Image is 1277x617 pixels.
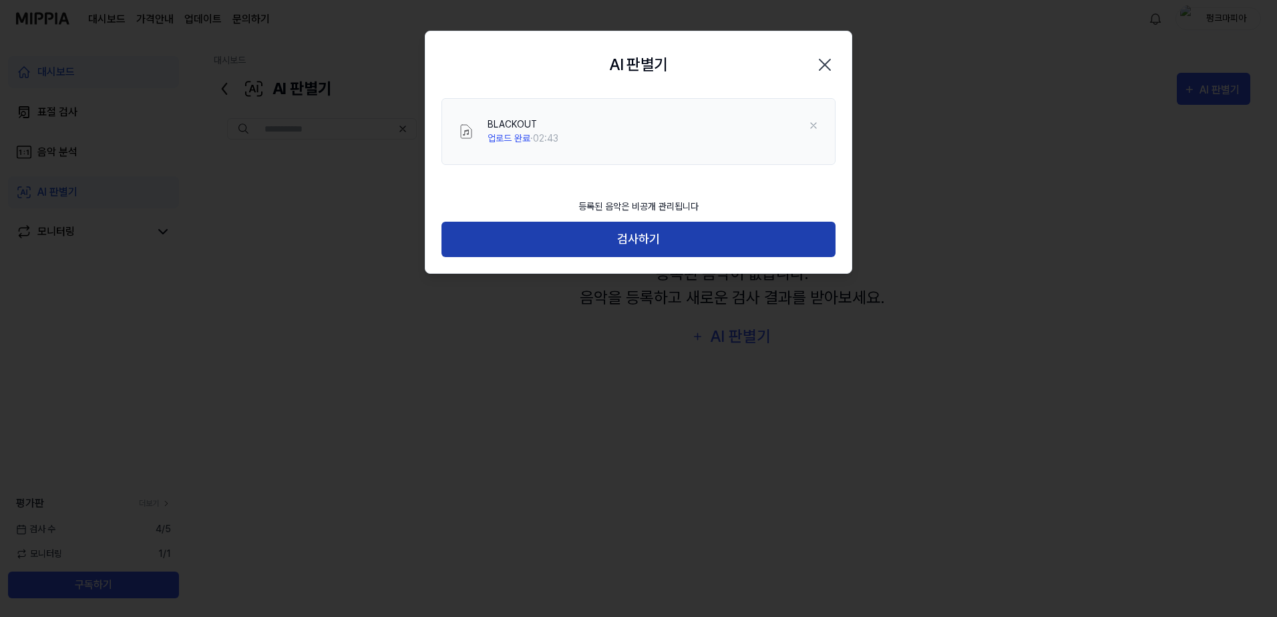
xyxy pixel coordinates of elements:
[488,118,558,132] div: BLACKOUT
[441,222,836,257] button: 검사하기
[458,124,474,140] img: File Select
[488,133,530,144] span: 업로드 완료
[609,53,667,77] h2: AI 판별기
[488,132,558,146] div: · 02:43
[570,192,707,222] div: 등록된 음악은 비공개 관리됩니다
